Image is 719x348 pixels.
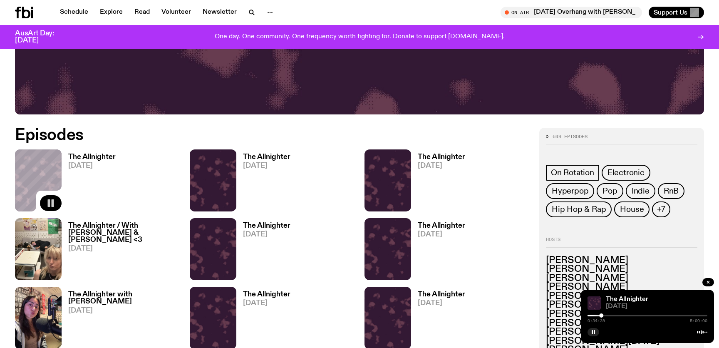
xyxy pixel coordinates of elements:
h2: Hosts [546,237,697,247]
a: Volunteer [156,7,196,18]
p: One day. One community. One frequency worth fighting for. Donate to support [DOMAIN_NAME]. [215,33,505,41]
h3: The Allnighter [243,222,290,229]
button: On Air[DATE] Overhang with [PERSON_NAME] [501,7,642,18]
a: Hip Hop & Rap [546,201,612,217]
h3: The Allnighter [418,154,465,161]
a: The Allnighter[DATE] [411,222,465,280]
a: Newsletter [198,7,242,18]
span: 0:34:39 [588,319,605,323]
span: [DATE] [68,162,116,169]
button: +7 [652,201,670,217]
h3: [PERSON_NAME][DATE] [546,337,697,346]
span: [DATE] [243,300,290,307]
a: Hyperpop [546,183,594,199]
span: Pop [602,186,617,196]
h3: The Allnighter [243,154,290,161]
h3: [PERSON_NAME] [546,274,697,283]
h3: [PERSON_NAME] [546,265,697,274]
h3: AusArt Day: [DATE] [15,30,68,44]
span: RnB [664,186,679,196]
span: 5:00:00 [690,319,707,323]
h3: The Allnighter [243,291,290,298]
h3: [PERSON_NAME] [546,256,697,265]
span: On Rotation [551,168,594,177]
span: Hyperpop [552,186,588,196]
h3: [PERSON_NAME] [546,319,697,328]
h3: [PERSON_NAME] [546,310,697,319]
a: The Allnighter / With [PERSON_NAME] & [PERSON_NAME] <3[DATE] [62,222,180,280]
span: House [620,205,644,214]
a: Explore [95,7,128,18]
a: RnB [658,183,684,199]
h3: The Allnighter [418,291,465,298]
span: +7 [657,205,665,214]
a: Schedule [55,7,93,18]
h3: [PERSON_NAME] [546,283,697,292]
a: Electronic [602,165,650,181]
a: The Allnighter[DATE] [236,222,290,280]
span: [DATE] [418,162,465,169]
a: The Allnighter [606,296,648,303]
a: The Allnighter[DATE] [236,154,290,211]
span: [DATE] [68,307,180,314]
h3: [PERSON_NAME] [546,292,697,301]
span: [DATE] [606,303,707,310]
h3: [PERSON_NAME] [546,328,697,337]
a: House [614,201,650,217]
span: [DATE] [418,300,465,307]
a: The Allnighter[DATE] [62,154,116,211]
span: [DATE] [243,231,290,238]
a: The Allnighter[DATE] [411,154,465,211]
span: Support Us [654,9,687,16]
span: [DATE] [68,245,180,252]
a: Indie [626,183,655,199]
span: Electronic [607,168,645,177]
h3: [PERSON_NAME] [546,301,697,310]
span: Hip Hop & Rap [552,205,606,214]
h3: The Allnighter with [PERSON_NAME] [68,291,180,305]
a: On Rotation [546,165,599,181]
a: Read [129,7,155,18]
span: 649 episodes [553,134,588,139]
h2: Episodes [15,128,471,143]
button: Support Us [649,7,704,18]
h3: The Allnighter [418,222,465,229]
h3: The Allnighter / With [PERSON_NAME] & [PERSON_NAME] <3 [68,222,180,244]
a: Pop [597,183,623,199]
span: Indie [632,186,650,196]
h3: The Allnighter [68,154,116,161]
span: [DATE] [418,231,465,238]
span: [DATE] [243,162,290,169]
